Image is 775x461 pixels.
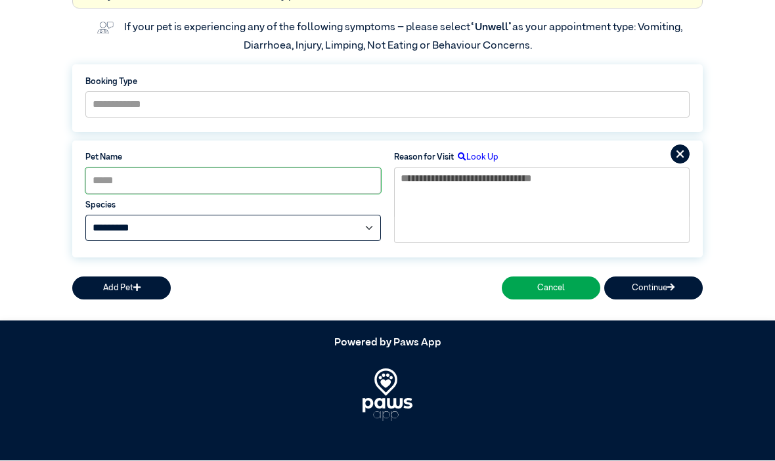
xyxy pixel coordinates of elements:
[502,277,600,300] button: Cancel
[85,200,381,212] label: Species
[454,152,498,164] label: Look Up
[363,369,413,422] img: PawsApp
[124,23,684,52] label: If your pet is experiencing any of the following symptoms – please select as your appointment typ...
[85,152,381,164] label: Pet Name
[470,23,512,33] span: “Unwell”
[72,338,703,350] h5: Powered by Paws App
[72,277,171,300] button: Add Pet
[394,152,454,164] label: Reason for Visit
[85,76,690,89] label: Booking Type
[604,277,703,300] button: Continue
[93,18,118,39] img: vet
